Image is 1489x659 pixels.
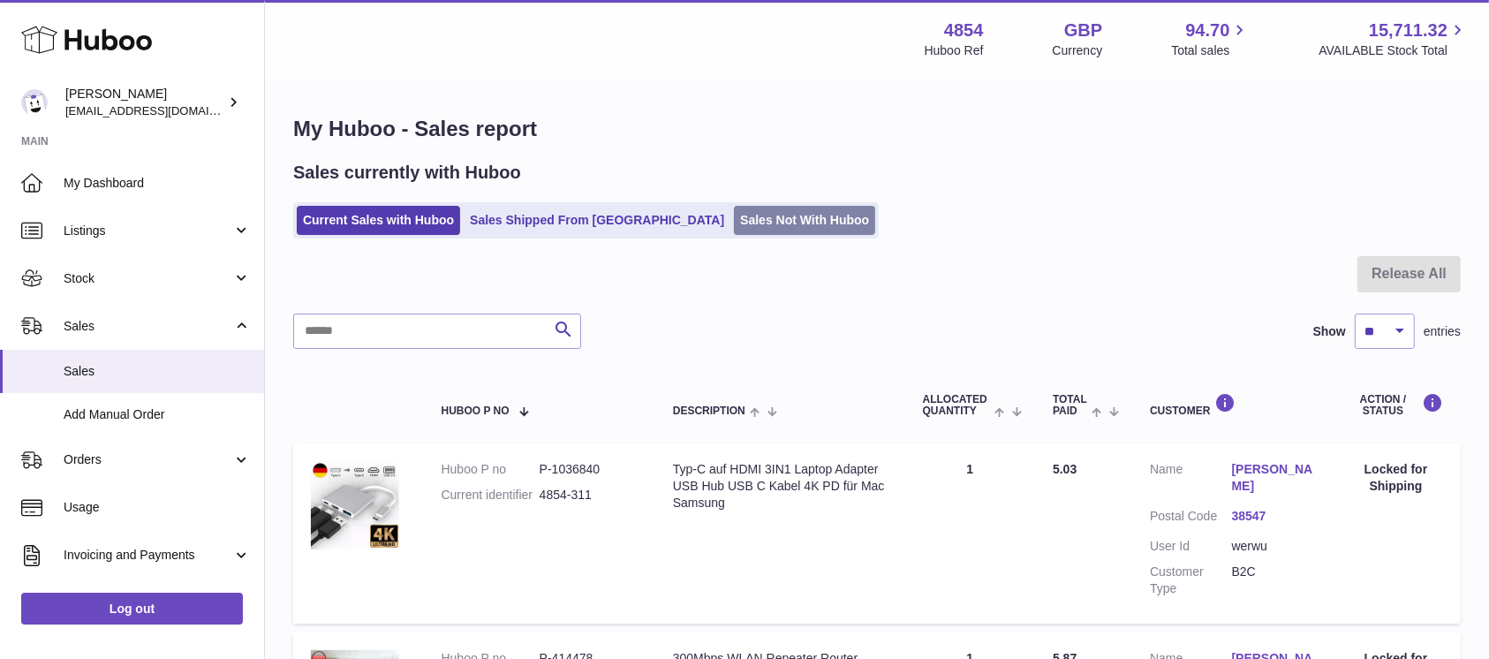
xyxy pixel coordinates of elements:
span: Stock [64,270,232,287]
div: Typ-C auf HDMI 3IN1 Laptop Adapter USB Hub USB C Kabel 4K PD für Mac Samsung [673,461,888,511]
span: entries [1424,323,1461,340]
dt: Name [1150,461,1232,499]
img: $_57.JPG [311,461,399,549]
h1: My Huboo - Sales report [293,115,1461,143]
td: 1 [905,443,1035,623]
span: Description [673,405,745,417]
strong: 4854 [944,19,984,42]
span: Invoicing and Payments [64,547,232,564]
div: Huboo Ref [925,42,984,59]
div: Locked for Shipping [1349,461,1443,495]
span: Huboo P no [442,405,510,417]
a: Sales Not With Huboo [734,206,875,235]
div: Currency [1053,42,1103,59]
dt: Postal Code [1150,508,1232,529]
dd: 4854-311 [540,487,638,504]
span: Listings [64,223,232,239]
label: Show [1313,323,1346,340]
span: ALLOCATED Quantity [923,394,990,417]
div: [PERSON_NAME] [65,86,224,119]
a: 94.70 Total sales [1171,19,1250,59]
dd: B2C [1232,564,1314,597]
span: Sales [64,318,232,335]
span: [EMAIL_ADDRESS][DOMAIN_NAME] [65,103,260,117]
div: Action / Status [1349,393,1443,417]
dd: werwu [1232,538,1314,555]
h2: Sales currently with Huboo [293,161,521,185]
span: 94.70 [1185,19,1229,42]
dt: Customer Type [1150,564,1232,597]
strong: GBP [1064,19,1102,42]
span: Usage [64,499,251,516]
a: 15,711.32 AVAILABLE Stock Total [1319,19,1468,59]
img: jimleo21@yahoo.gr [21,89,48,116]
div: Customer [1150,393,1313,417]
span: 15,711.32 [1369,19,1447,42]
dt: Huboo P no [442,461,540,478]
span: My Dashboard [64,175,251,192]
a: Sales Shipped From [GEOGRAPHIC_DATA] [464,206,730,235]
dt: User Id [1150,538,1232,555]
span: Orders [64,451,232,468]
span: Sales [64,363,251,380]
a: 38547 [1232,508,1314,525]
span: Total sales [1171,42,1250,59]
dt: Current identifier [442,487,540,504]
span: AVAILABLE Stock Total [1319,42,1468,59]
dd: P-1036840 [540,461,638,478]
span: 5.03 [1053,462,1077,476]
a: Log out [21,593,243,625]
a: Current Sales with Huboo [297,206,460,235]
span: Total paid [1053,394,1087,417]
span: Add Manual Order [64,406,251,423]
a: [PERSON_NAME] [1232,461,1314,495]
